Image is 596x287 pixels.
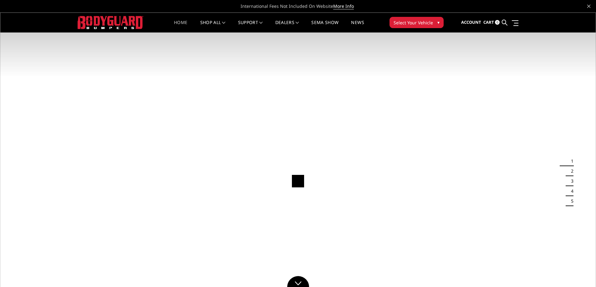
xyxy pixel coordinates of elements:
span: Cart [483,19,494,25]
a: Account [461,14,481,31]
span: Select Your Vehicle [394,19,433,26]
a: SEMA Show [311,20,339,32]
img: BODYGUARD BUMPERS [78,16,143,29]
a: Support [238,20,263,32]
span: ▾ [437,19,440,26]
button: 4 of 5 [567,186,573,196]
a: Click to Down [287,276,309,287]
a: Cart 0 [483,14,500,31]
span: Account [461,19,481,25]
a: shop all [200,20,226,32]
a: Dealers [275,20,299,32]
button: 2 of 5 [567,166,573,176]
a: Home [174,20,187,32]
a: More Info [333,3,354,9]
a: News [351,20,364,32]
button: 1 of 5 [567,156,573,166]
button: Select Your Vehicle [390,17,444,28]
span: 0 [495,20,500,25]
button: 3 of 5 [567,176,573,186]
button: 5 of 5 [567,196,573,206]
